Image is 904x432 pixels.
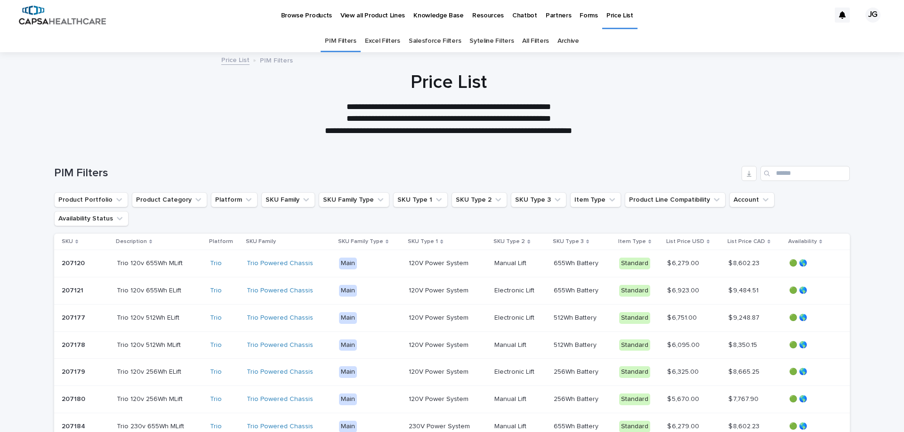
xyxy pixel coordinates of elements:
[247,287,313,295] a: Trio Powered Chassis
[789,259,835,267] p: 🟢 🌎
[54,331,850,359] tr: 207178207178 Trio 120v 512Wh MLiftTrio 120v 512Wh MLift Trio Trio Powered Chassis Main120V Power ...
[260,55,293,65] p: PIM Filters
[62,421,87,431] p: 207184
[619,366,650,378] div: Standard
[618,236,646,247] p: Item Type
[339,339,357,351] div: Main
[247,259,313,267] a: Trio Powered Chassis
[760,166,850,181] div: Search
[339,258,357,269] div: Main
[408,236,438,247] p: SKU Type 1
[727,236,765,247] p: List Price CAD
[728,393,760,403] p: $ 7,767.90
[469,30,514,52] a: Syteline Filters
[667,393,701,403] p: $ 5,670.00
[117,393,185,403] p: Trio 120v 256Wh MLift
[789,314,835,322] p: 🟢 🌎
[62,366,87,376] p: 207179
[209,236,233,247] p: Platform
[494,258,528,267] p: Manual Lift
[339,312,357,324] div: Main
[728,366,761,376] p: $ 8,665.25
[667,312,699,322] p: $ 6,751.00
[789,395,835,403] p: 🟢 🌎
[62,258,87,267] p: 207120
[247,423,313,431] a: Trio Powered Chassis
[667,258,701,267] p: $ 6,279.00
[619,393,650,405] div: Standard
[365,30,400,52] a: Excel Filters
[493,236,525,247] p: SKU Type 2
[728,258,761,267] p: $ 8,602.23
[494,366,536,376] p: Electronic Lift
[409,421,472,431] p: 230V Power System
[494,312,536,322] p: Electronic Lift
[211,192,258,207] button: Platform
[116,236,147,247] p: Description
[729,192,775,207] button: Account
[554,421,600,431] p: 655Wh Battery
[494,421,528,431] p: Manual Lift
[54,166,738,180] h1: PIM Filters
[789,423,835,431] p: 🟢 🌎
[210,287,222,295] a: Trio
[54,211,129,226] button: Availability Status
[619,258,650,269] div: Standard
[409,339,470,349] p: 120V Power System
[789,341,835,349] p: 🟢 🌎
[247,395,313,403] a: Trio Powered Chassis
[247,368,313,376] a: Trio Powered Chassis
[522,30,549,52] a: All Filters
[62,393,87,403] p: 207180
[409,312,470,322] p: 120V Power System
[325,30,356,52] a: PIM Filters
[117,366,183,376] p: Trio 120v 256Wh ELift
[554,366,600,376] p: 256Wh Battery
[570,192,621,207] button: Item Type
[338,236,383,247] p: SKU Family Type
[221,54,250,65] a: Price List
[210,259,222,267] a: Trio
[554,258,600,267] p: 655Wh Battery
[62,312,87,322] p: 207177
[54,192,128,207] button: Product Portfolio
[319,192,389,207] button: SKU Family Type
[117,285,183,295] p: Trio 120v 655Wh ELift
[117,312,181,322] p: Trio 120v 512Wh ELift
[247,314,313,322] a: Trio Powered Chassis
[789,368,835,376] p: 🟢 🌎
[62,285,85,295] p: 207121
[667,339,702,349] p: $ 6,095.00
[54,359,850,386] tr: 207179207179 Trio 120v 256Wh ELiftTrio 120v 256Wh ELift Trio Trio Powered Chassis Main120V Power ...
[728,312,761,322] p: $ 9,248.87
[494,285,536,295] p: Electronic Lift
[246,236,276,247] p: SKU Family
[132,192,207,207] button: Product Category
[409,285,470,295] p: 120V Power System
[619,312,650,324] div: Standard
[210,341,222,349] a: Trio
[789,287,835,295] p: 🟢 🌎
[553,236,584,247] p: SKU Type 3
[117,339,183,349] p: Trio 120v 512Wh MLift
[619,285,650,297] div: Standard
[494,339,528,349] p: Manual Lift
[511,192,566,207] button: SKU Type 3
[54,277,850,304] tr: 207121207121 Trio 120v 655Wh ELiftTrio 120v 655Wh ELift Trio Trio Powered Chassis Main120V Power ...
[339,393,357,405] div: Main
[261,192,315,207] button: SKU Family
[728,421,761,431] p: $ 8,602.23
[728,285,760,295] p: $ 9,484.51
[667,421,701,431] p: $ 6,279.00
[666,236,704,247] p: List Price USD
[554,285,600,295] p: 655Wh Battery
[554,393,600,403] p: 256Wh Battery
[54,304,850,331] tr: 207177207177 Trio 120v 512Wh ELiftTrio 120v 512Wh ELift Trio Trio Powered Chassis Main120V Power ...
[409,393,470,403] p: 120V Power System
[62,339,87,349] p: 207178
[19,6,106,24] img: B5p4sRfuTuC72oLToeu7
[54,386,850,413] tr: 207180207180 Trio 120v 256Wh MLiftTrio 120v 256Wh MLift Trio Trio Powered Chassis Main120V Power ...
[667,285,701,295] p: $ 6,923.00
[393,192,448,207] button: SKU Type 1
[210,314,222,322] a: Trio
